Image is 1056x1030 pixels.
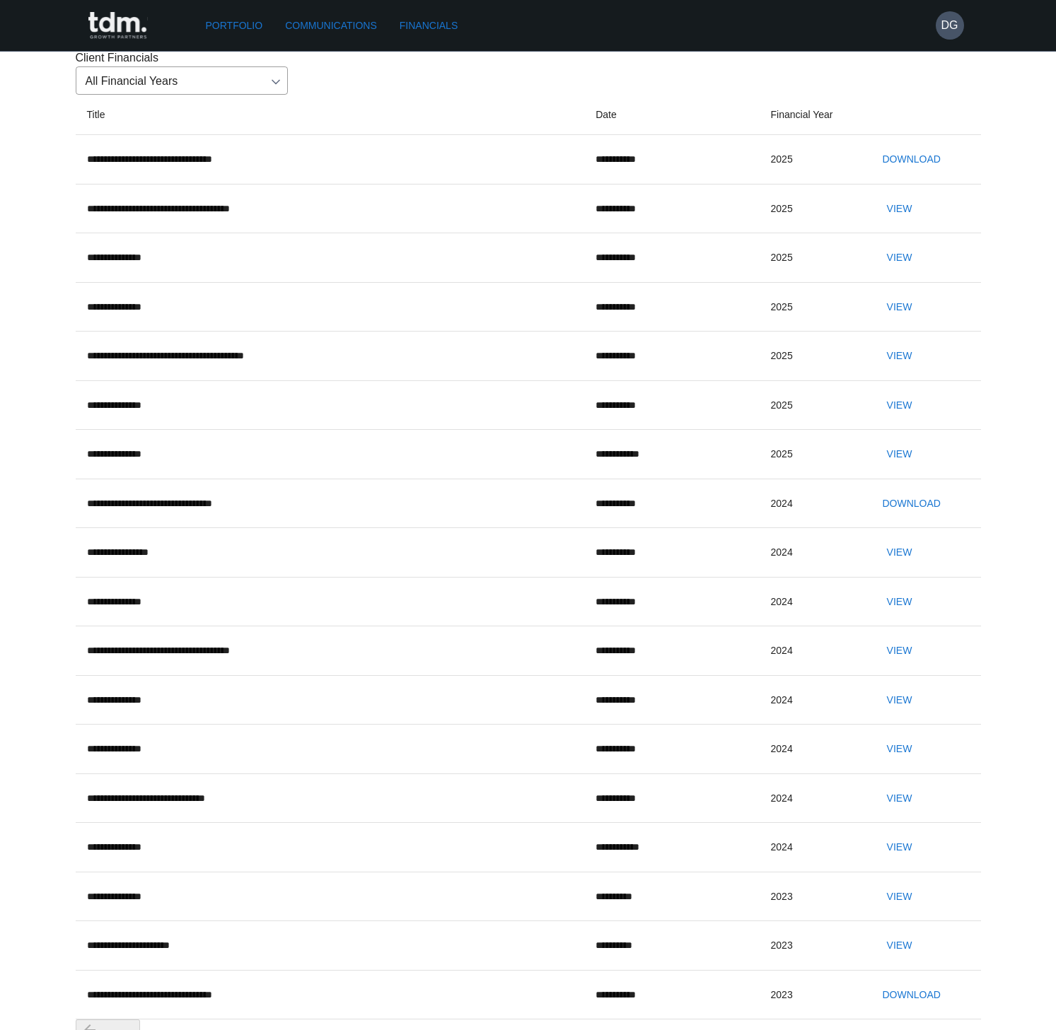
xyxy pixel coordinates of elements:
button: View [876,392,922,419]
td: 2025 [760,233,866,283]
button: View [876,932,922,959]
button: View [876,834,922,860]
td: 2025 [760,282,866,332]
td: 2024 [760,528,866,578]
button: View [876,539,922,566]
td: 2023 [760,970,866,1019]
button: View [876,343,922,369]
td: 2025 [760,380,866,430]
button: View [876,441,922,467]
button: Download [876,491,946,517]
td: 2024 [760,675,866,725]
td: 2023 [760,872,866,921]
button: View [876,294,922,320]
td: 2024 [760,577,866,626]
td: 2024 [760,773,866,823]
td: 2024 [760,725,866,774]
button: View [876,196,922,222]
a: Communications [279,13,383,39]
button: Download [876,146,946,172]
td: 2024 [760,823,866,872]
td: 2025 [760,184,866,233]
button: DG [936,11,964,40]
button: View [876,589,922,615]
button: View [876,785,922,812]
th: Date [584,95,759,135]
a: Financials [394,13,463,39]
button: View [876,638,922,664]
div: All Financial Years [76,66,288,95]
th: Financial Year [760,95,866,135]
button: View [876,736,922,762]
p: Client Financials [76,49,981,66]
button: View [876,687,922,713]
th: Title [76,95,585,135]
td: 2025 [760,430,866,479]
td: 2025 [760,332,866,381]
td: 2025 [760,135,866,185]
button: View [876,245,922,271]
td: 2024 [760,626,866,676]
a: Portfolio [200,13,269,39]
h6: DG [941,17,958,34]
td: 2024 [760,479,866,528]
button: View [876,884,922,910]
button: Download [876,982,946,1008]
td: 2023 [760,921,866,971]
